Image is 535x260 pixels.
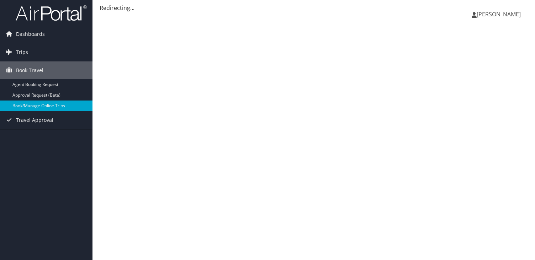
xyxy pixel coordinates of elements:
[16,5,87,21] img: airportal-logo.png
[472,4,528,25] a: [PERSON_NAME]
[16,25,45,43] span: Dashboards
[477,10,521,18] span: [PERSON_NAME]
[16,111,53,129] span: Travel Approval
[100,4,528,12] div: Redirecting...
[16,43,28,61] span: Trips
[16,61,43,79] span: Book Travel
